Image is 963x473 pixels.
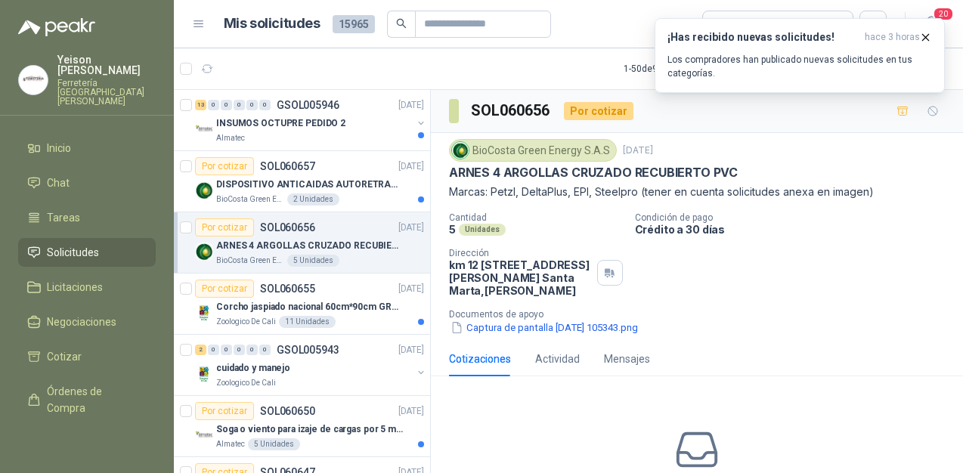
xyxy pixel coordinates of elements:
[216,422,404,437] p: Soga o viento para izaje de cargas por 5 metros
[224,13,320,35] h1: Mis solicitudes
[19,66,48,94] img: Company Logo
[195,345,206,355] div: 2
[623,144,653,158] p: [DATE]
[195,304,213,322] img: Company Logo
[57,54,156,76] p: Yeison [PERSON_NAME]
[47,279,103,295] span: Licitaciones
[216,193,284,206] p: BioCosta Green Energy S.A.S
[195,365,213,383] img: Company Logo
[287,193,339,206] div: 2 Unidades
[398,221,424,235] p: [DATE]
[234,345,245,355] div: 0
[398,282,424,296] p: [DATE]
[18,168,156,197] a: Chat
[398,98,424,113] p: [DATE]
[449,139,617,162] div: BioCosta Green Energy S.A.S
[18,428,156,457] a: Remisiones
[195,341,427,389] a: 2 0 0 0 0 0 GSOL005943[DATE] Company Logocuidado y manejoZoologico De Cali
[195,243,213,261] img: Company Logo
[18,134,156,162] a: Inicio
[47,314,116,330] span: Negociaciones
[18,342,156,371] a: Cotizar
[216,377,276,389] p: Zoologico De Cali
[174,396,430,457] a: Por cotizarSOL060650[DATE] Company LogoSoga o viento para izaje de cargas por 5 metrosAlmatec5 Un...
[667,31,859,44] h3: ¡Has recibido nuevas solicitudes!
[667,53,932,80] p: Los compradores han publicado nuevas solicitudes en tus categorías.
[18,308,156,336] a: Negociaciones
[174,274,430,335] a: Por cotizarSOL060655[DATE] Company LogoCorcho jaspiado nacional 60cm*90cm GROSOR 8MMZoologico De ...
[277,345,339,355] p: GSOL005943
[279,316,336,328] div: 11 Unidades
[449,258,591,297] p: km 12 [STREET_ADDRESS][PERSON_NAME] Santa Marta , [PERSON_NAME]
[449,184,945,200] p: Marcas: Petzl, DeltaPlus, EPI, Steelpro (tener en cuenta solicitudes anexa en imagen)
[57,79,156,106] p: Ferretería [GEOGRAPHIC_DATA][PERSON_NAME]
[195,426,213,444] img: Company Logo
[449,223,456,236] p: 5
[216,300,404,314] p: Corcho jaspiado nacional 60cm*90cm GROSOR 8MM
[918,11,945,38] button: 20
[47,175,70,191] span: Chat
[195,218,254,236] div: Por cotizar
[535,351,580,367] div: Actividad
[449,320,639,335] button: Captura de pantalla [DATE] 105343.png
[449,248,591,258] p: Dirección
[195,157,254,175] div: Por cotizar
[195,96,427,144] a: 13 0 0 0 0 0 GSOL005946[DATE] Company LogoINSUMOS OCTUPRE PEDIDO 2Almatec
[195,120,213,138] img: Company Logo
[260,406,315,416] p: SOL060650
[195,280,254,298] div: Por cotizar
[398,159,424,174] p: [DATE]
[47,140,71,156] span: Inicio
[216,132,245,144] p: Almatec
[234,100,245,110] div: 0
[195,100,206,110] div: 13
[259,100,271,110] div: 0
[18,273,156,301] a: Licitaciones
[260,222,315,233] p: SOL060656
[287,255,339,267] div: 5 Unidades
[635,212,957,223] p: Condición de pago
[260,161,315,172] p: SOL060657
[174,212,430,274] a: Por cotizarSOL060656[DATE] Company LogoARNES 4 ARGOLLAS CRUZADO RECUBIERTO PVCBioCosta Green Ener...
[635,223,957,236] p: Crédito a 30 días
[248,438,300,450] div: 5 Unidades
[246,100,258,110] div: 0
[47,209,80,226] span: Tareas
[208,345,219,355] div: 0
[396,18,407,29] span: search
[216,178,404,192] p: DISPOSITIVO ANTICAIDAS AUTORETRACTIL
[333,15,375,33] span: 15965
[655,18,945,93] button: ¡Has recibido nuevas solicitudes!hace 3 horas Los compradores han publicado nuevas solicitudes en...
[260,283,315,294] p: SOL060655
[195,181,213,199] img: Company Logo
[216,316,276,328] p: Zoologico De Cali
[604,351,650,367] div: Mensajes
[216,438,245,450] p: Almatec
[449,212,623,223] p: Cantidad
[449,309,957,320] p: Documentos de apoyo
[398,404,424,419] p: [DATE]
[208,100,219,110] div: 0
[933,7,954,21] span: 20
[216,116,345,131] p: INSUMOS OCTUPRE PEDIDO 2
[47,434,103,451] span: Remisiones
[174,151,430,212] a: Por cotizarSOL060657[DATE] Company LogoDISPOSITIVO ANTICAIDAS AUTORETRACTILBioCosta Green Energy ...
[398,343,424,357] p: [DATE]
[47,383,141,416] span: Órdenes de Compra
[18,377,156,422] a: Órdenes de Compra
[449,351,511,367] div: Cotizaciones
[216,239,404,253] p: ARNES 4 ARGOLLAS CRUZADO RECUBIERTO PVC
[564,102,633,120] div: Por cotizar
[712,16,744,32] div: Todas
[259,345,271,355] div: 0
[865,31,920,44] span: hace 3 horas
[452,142,469,159] img: Company Logo
[624,57,722,81] div: 1 - 50 de 9368
[18,203,156,232] a: Tareas
[277,100,339,110] p: GSOL005946
[18,238,156,267] a: Solicitudes
[449,165,738,181] p: ARNES 4 ARGOLLAS CRUZADO RECUBIERTO PVC
[459,224,506,236] div: Unidades
[216,361,290,376] p: cuidado y manejo
[195,402,254,420] div: Por cotizar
